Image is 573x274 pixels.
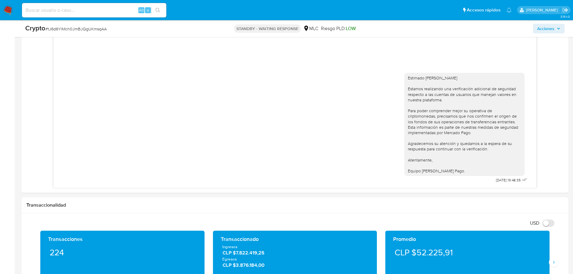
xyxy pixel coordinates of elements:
[408,75,521,174] div: Estimado [PERSON_NAME] Estamos realizando una verificación adicional de seguridad respecto a las ...
[234,24,301,33] p: STANDBY - WAITING RESPONSE
[562,7,568,13] a: Salir
[139,7,144,13] span: Alt
[526,7,560,13] p: nicolas.tyrkiel@mercadolibre.com
[346,25,356,32] span: LOW
[560,14,570,19] span: 3.154.0
[303,25,319,32] div: MLC
[496,178,521,183] span: [DATE] 19:48:35
[22,6,166,14] input: Buscar usuario o caso...
[147,7,149,13] span: s
[152,6,164,14] button: search-icon
[25,23,45,33] b: Crypto
[26,202,563,208] h1: Transaccionalidad
[507,8,512,13] a: Notificaciones
[533,24,565,33] button: Acciones
[467,7,501,13] span: Accesos rápidos
[45,26,107,32] span: # tJ6d6YlMch0JmBJQgUKmsqAA
[537,24,554,33] span: Acciones
[321,25,356,32] span: Riesgo PLD:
